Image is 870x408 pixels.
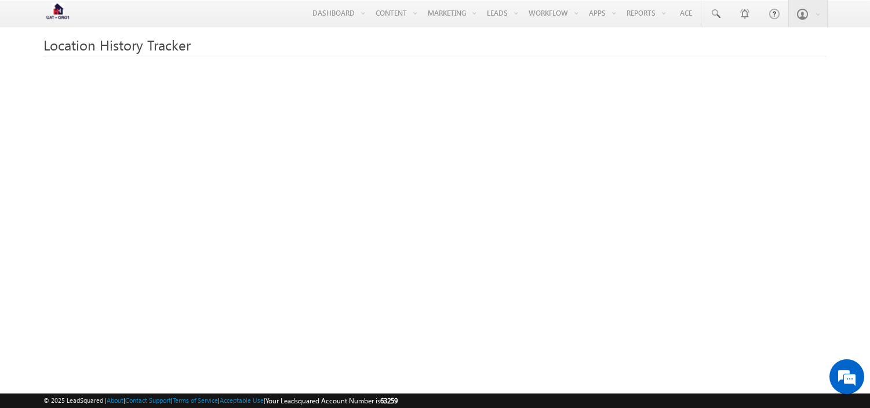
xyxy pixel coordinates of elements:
a: Acceptable Use [220,396,264,404]
span: Location History Tracker [43,35,191,54]
a: Terms of Service [173,396,218,404]
span: Your Leadsquared Account Number is [265,396,398,405]
a: Contact Support [125,396,171,404]
a: About [107,396,123,404]
img: Custom Logo [43,3,72,23]
span: © 2025 LeadSquared | | | | | [43,395,398,406]
span: 63259 [380,396,398,405]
